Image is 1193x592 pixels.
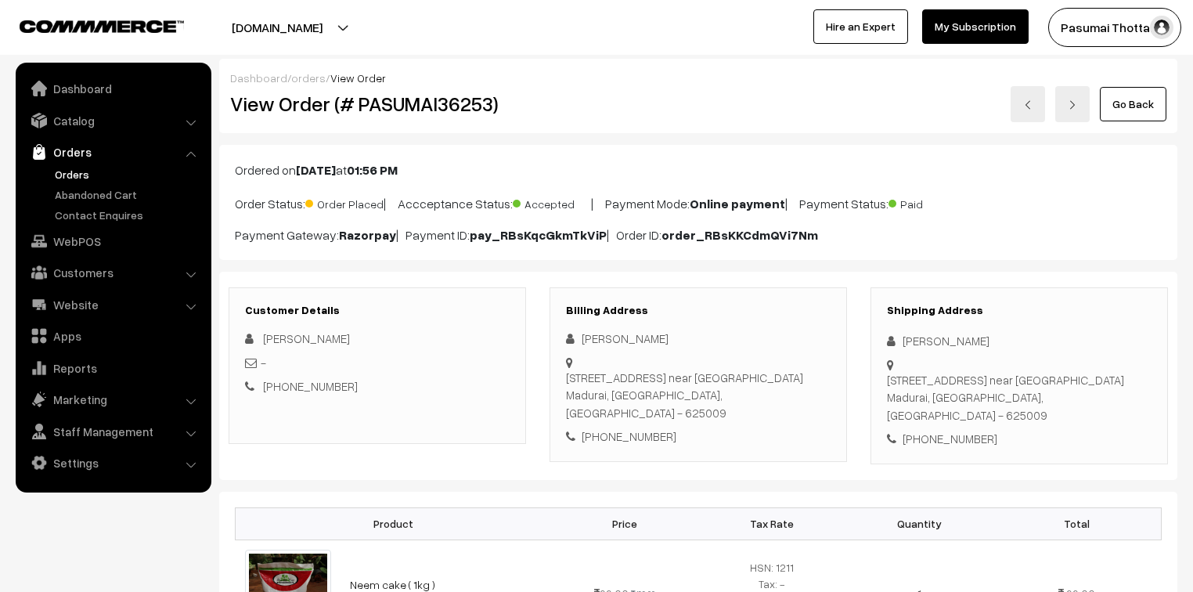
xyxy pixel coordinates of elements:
span: Paid [888,192,967,212]
th: Tax Rate [698,507,845,540]
a: Dashboard [230,71,287,85]
b: 01:56 PM [347,162,398,178]
a: [PHONE_NUMBER] [263,379,358,393]
img: COMMMERCE [20,20,184,32]
b: pay_RBsKqcGkmTkViP [470,227,607,243]
a: Dashboard [20,74,206,103]
h3: Billing Address [566,304,831,317]
a: Contact Enquires [51,207,206,223]
h2: View Order (# PASUMAI36253) [230,92,527,116]
a: COMMMERCE [20,16,157,34]
a: Website [20,291,206,319]
a: Orders [51,166,206,182]
h3: Shipping Address [887,304,1152,317]
b: Razorpay [339,227,396,243]
a: Orders [20,138,206,166]
th: Quantity [845,507,993,540]
div: - [245,354,510,372]
button: Pasumai Thotta… [1048,8,1181,47]
p: Ordered on at [235,161,1162,179]
div: [STREET_ADDRESS] near [GEOGRAPHIC_DATA] Madurai, [GEOGRAPHIC_DATA], [GEOGRAPHIC_DATA] - 625009 [566,369,831,422]
a: Staff Management [20,417,206,446]
span: View Order [330,71,386,85]
th: Price [551,507,698,540]
th: Total [993,507,1161,540]
span: [PERSON_NAME] [263,331,350,345]
a: Go Back [1100,87,1166,121]
div: [PHONE_NUMBER] [887,430,1152,448]
p: Payment Gateway: | Payment ID: | Order ID: [235,226,1162,244]
a: Settings [20,449,206,477]
b: Online payment [690,196,785,211]
div: / / [230,70,1166,86]
b: [DATE] [296,162,336,178]
a: Apps [20,322,206,350]
span: Accepted [513,192,591,212]
th: Product [236,507,551,540]
a: Neem cake ( 1kg ) [350,578,435,591]
h3: Customer Details [245,304,510,317]
div: [PERSON_NAME] [887,332,1152,350]
a: Hire an Expert [813,9,908,44]
img: left-arrow.png [1023,100,1033,110]
b: order_RBsKKCdmQVi7Nm [661,227,818,243]
a: WebPOS [20,227,206,255]
a: Marketing [20,385,206,413]
button: [DOMAIN_NAME] [177,8,377,47]
span: Order Placed [305,192,384,212]
img: right-arrow.png [1068,100,1077,110]
div: [PHONE_NUMBER] [566,428,831,446]
div: [STREET_ADDRESS] near [GEOGRAPHIC_DATA] Madurai, [GEOGRAPHIC_DATA], [GEOGRAPHIC_DATA] - 625009 [887,371,1152,424]
a: My Subscription [922,9,1029,44]
a: orders [291,71,326,85]
a: Abandoned Cart [51,186,206,203]
a: Customers [20,258,206,287]
img: user [1150,16,1173,39]
p: Order Status: | Accceptance Status: | Payment Mode: | Payment Status: [235,192,1162,213]
div: [PERSON_NAME] [566,330,831,348]
a: Reports [20,354,206,382]
span: HSN: 1211 Tax: - [750,561,794,590]
a: Catalog [20,106,206,135]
